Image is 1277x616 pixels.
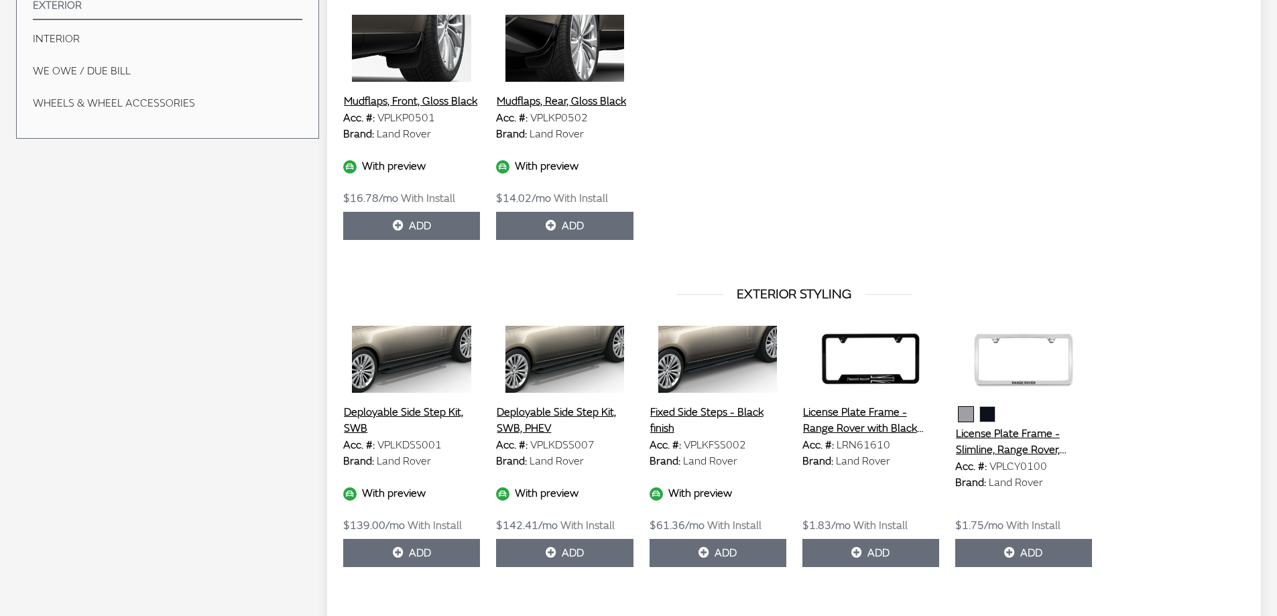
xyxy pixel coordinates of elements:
button: Add [496,212,633,240]
span: Land Rover [530,127,584,141]
span: VPLKP0501 [377,111,435,125]
label: Brand: [496,453,527,469]
label: Brand: [343,453,374,469]
div: With preview [343,485,480,501]
label: Brand: [955,475,986,491]
button: Add [802,539,939,567]
label: Acc. #: [955,458,987,475]
span: $14.02/mo [496,192,551,205]
img: Image for Mudflaps, Rear, Gloss Black [496,15,633,82]
span: With Install [560,519,615,532]
label: Brand: [650,453,680,469]
span: $16.78/mo [343,192,398,205]
h3: EXTERIOR STYLING [343,284,1245,304]
span: VPLKDSS001 [377,438,442,452]
span: $1.83/mo [802,519,851,532]
span: Land Rover [377,454,431,468]
span: VPLKP0502 [530,111,588,125]
label: Brand: [496,126,527,142]
button: We Owe / Due Bill [33,58,302,84]
button: INTERIOR [33,25,302,52]
span: With Install [1006,519,1060,532]
button: License Plate Frame - Range Rover with Black Union Jack, Matte Black finish [802,404,939,437]
button: Black [979,406,995,422]
img: Image for Deployable Side Step Kit, SWB, PHEV [496,326,633,393]
button: WHEELS & WHEEL ACCESSORIES [33,90,302,117]
span: With Install [853,519,908,532]
span: VPLCY0100 [989,460,1047,473]
span: With Install [707,519,762,532]
button: Deployable Side Step Kit, SWB [343,404,480,437]
button: Mudflaps, Rear, Gloss Black [496,93,627,110]
span: Land Rover [836,454,890,468]
div: With preview [496,158,633,174]
label: Brand: [802,453,833,469]
label: Acc. #: [650,437,681,453]
img: Image for Deployable Side Step Kit, SWB [343,326,480,393]
img: Image for Fixed Side Steps - Black finish [650,326,786,393]
label: Acc. #: [496,437,528,453]
span: $139.00/mo [343,519,405,532]
button: Add [955,539,1092,567]
button: Add [343,212,480,240]
span: LRN61610 [837,438,890,452]
button: Add [343,539,480,567]
span: $1.75/mo [955,519,1004,532]
button: Deployable Side Step Kit, SWB, PHEV [496,404,633,437]
label: Acc. #: [802,437,834,453]
span: $61.36/mo [650,519,705,532]
button: Add [496,539,633,567]
span: With Install [554,192,608,205]
div: With preview [343,158,480,174]
button: Add [650,539,786,567]
label: Acc. #: [496,110,528,126]
div: With preview [650,485,786,501]
span: VPLKDSS007 [530,438,595,452]
span: With Install [408,519,462,532]
span: Land Rover [530,454,584,468]
img: Image for Mudflaps, Front, Gloss Black [343,15,480,82]
label: Acc. #: [343,437,375,453]
span: Land Rover [989,476,1043,489]
label: Acc. #: [343,110,375,126]
img: Image for License Plate Frame - Slimline, Range Rover, Polished finish [955,326,1092,393]
label: Brand: [343,126,374,142]
span: VPLKFSS002 [684,438,746,452]
button: Chrome [958,406,974,422]
button: License Plate Frame - Slimline, Range Rover, Polished finish [955,425,1092,458]
button: Fixed Side Steps - Black finish [650,404,786,437]
span: Land Rover [683,454,737,468]
span: With Install [401,192,455,205]
img: Image for License Plate Frame - Range Rover with Black Union Jack, Matte Black finish [802,326,939,393]
span: Land Rover [377,127,431,141]
button: Mudflaps, Front, Gloss Black [343,93,478,110]
span: $142.41/mo [496,519,558,532]
div: With preview [496,485,633,501]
